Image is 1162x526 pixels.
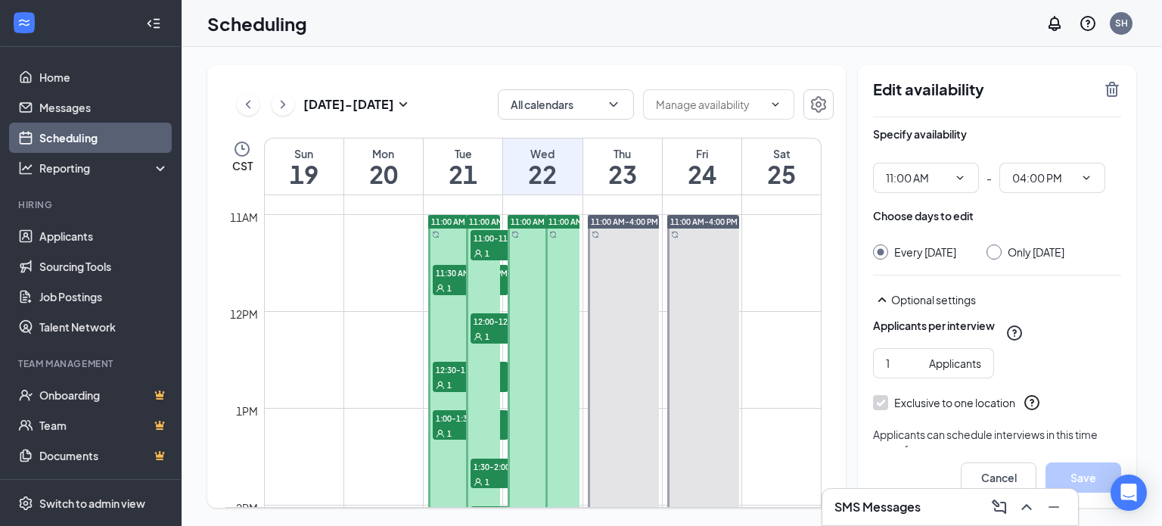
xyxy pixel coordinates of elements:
[474,249,483,258] svg: User
[436,381,445,390] svg: User
[503,161,582,187] h1: 22
[39,221,169,251] a: Applicants
[265,139,343,195] a: October 19, 2025
[671,231,679,238] svg: Sync
[433,265,508,280] span: 11:30 AM-12:00 PM
[272,93,294,116] button: ChevronRight
[873,291,891,309] svg: SmallChevronUp
[873,208,974,223] div: Choose days to edit
[207,11,307,36] h1: Scheduling
[39,62,169,92] a: Home
[498,89,634,120] button: All calendarsChevronDown
[424,161,502,187] h1: 21
[803,89,834,120] button: Settings
[1005,324,1024,342] svg: QuestionInfo
[894,244,956,260] div: Every [DATE]
[1115,17,1128,30] div: SH
[232,158,253,173] span: CST
[769,98,781,110] svg: ChevronDown
[1014,495,1039,519] button: ChevronUp
[18,160,33,176] svg: Analysis
[809,95,828,114] svg: Settings
[436,429,445,438] svg: User
[39,160,169,176] div: Reporting
[873,80,1094,98] h2: Edit availability
[432,231,440,238] svg: Sync
[39,92,169,123] a: Messages
[471,313,546,328] span: 12:00-12:30 PM
[18,198,166,211] div: Hiring
[447,428,452,439] span: 1
[39,496,145,511] div: Switch to admin view
[471,230,546,245] span: 11:00-11:30 AM
[424,146,502,161] div: Tue
[227,306,261,322] div: 12pm
[583,161,662,187] h1: 23
[18,496,33,511] svg: Settings
[873,427,1121,457] div: Applicants can schedule interviews in this time range for:
[471,459,546,474] span: 1:30-2:00 PM
[606,97,621,112] svg: ChevronDown
[485,331,489,342] span: 1
[39,440,169,471] a: DocumentsCrown
[227,209,261,226] div: 11am
[1079,14,1097,33] svg: QuestionInfo
[961,462,1036,493] button: Cancel
[17,15,32,30] svg: WorkstreamLogo
[663,139,741,195] a: October 24, 2025
[1045,462,1121,493] button: Save
[1045,498,1063,516] svg: Minimize
[233,403,261,419] div: 1pm
[663,146,741,161] div: Fri
[1023,394,1041,412] svg: QuestionInfo
[1045,14,1064,33] svg: Notifications
[873,291,1121,309] div: Optional settings
[742,161,821,187] h1: 25
[424,139,502,195] a: October 21, 2025
[469,216,536,227] span: 11:00 AM-4:00 PM
[265,161,343,187] h1: 19
[511,231,519,238] svg: Sync
[583,146,662,161] div: Thu
[929,355,981,372] div: Applicants
[503,139,582,195] a: October 22, 2025
[987,495,1011,519] button: ComposeMessage
[474,332,483,341] svg: User
[485,477,489,487] span: 1
[344,161,423,187] h1: 20
[873,126,967,142] div: Specify availability
[436,284,445,293] svg: User
[39,123,169,153] a: Scheduling
[873,163,1121,193] div: -
[1042,495,1066,519] button: Minimize
[275,95,290,114] svg: ChevronRight
[447,380,452,391] span: 1
[1080,172,1092,184] svg: ChevronDown
[233,500,261,516] div: 2pm
[503,146,582,161] div: Wed
[39,410,169,440] a: TeamCrown
[954,172,966,184] svg: ChevronDown
[742,146,821,161] div: Sat
[990,498,1008,516] svg: ComposeMessage
[39,251,169,282] a: Sourcing Tools
[548,216,616,227] span: 11:00 AM-4:00 PM
[591,216,658,227] span: 11:00 AM-4:00 PM
[1008,244,1064,260] div: Only [DATE]
[303,96,394,113] h3: [DATE] - [DATE]
[511,216,578,227] span: 11:00 AM-4:00 PM
[485,248,489,259] span: 1
[592,231,599,238] svg: Sync
[344,139,423,195] a: October 20, 2025
[431,216,499,227] span: 11:00 AM-4:00 PM
[39,312,169,342] a: Talent Network
[891,292,1121,307] div: Optional settings
[394,95,412,114] svg: SmallChevronDown
[1018,498,1036,516] svg: ChevronUp
[834,499,921,515] h3: SMS Messages
[233,140,251,158] svg: Clock
[18,357,166,370] div: Team Management
[1111,475,1147,511] div: Open Intercom Messenger
[549,231,557,238] svg: Sync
